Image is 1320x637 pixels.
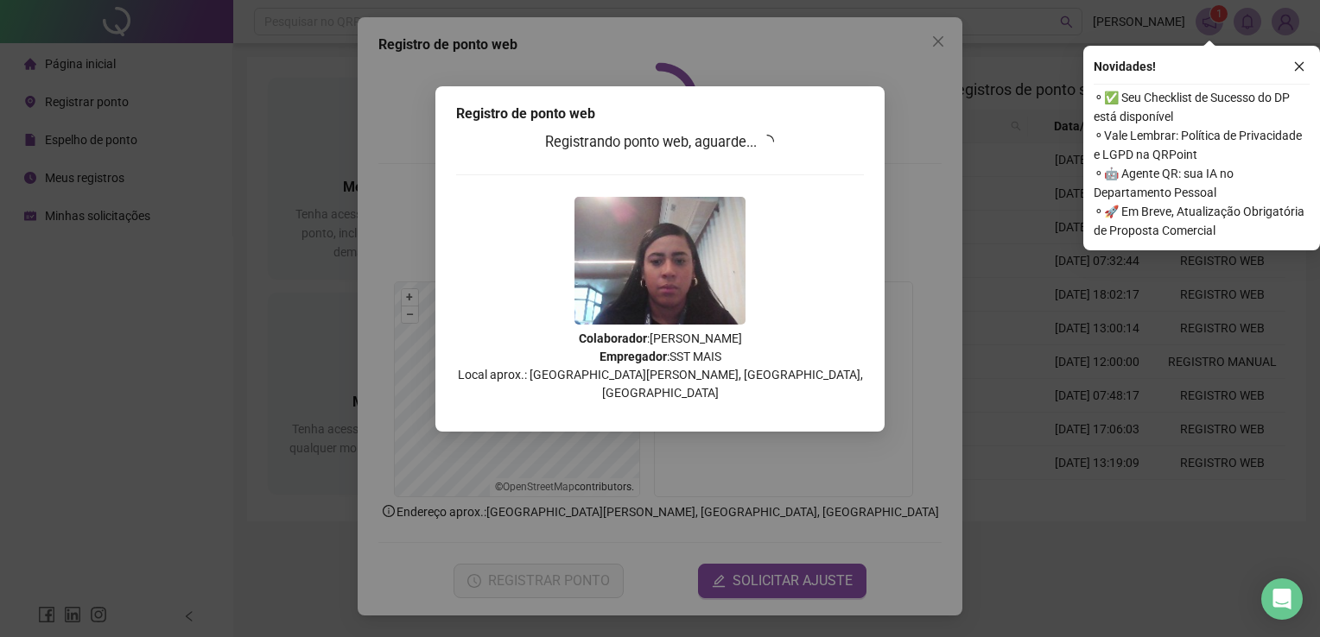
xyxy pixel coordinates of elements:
[456,131,864,154] h3: Registrando ponto web, aguarde...
[1094,202,1310,240] span: ⚬ 🚀 Em Breve, Atualização Obrigatória de Proposta Comercial
[456,330,864,402] p: : [PERSON_NAME] : SST MAIS Local aprox.: [GEOGRAPHIC_DATA][PERSON_NAME], [GEOGRAPHIC_DATA], [GEOG...
[574,197,746,325] img: 9k=
[600,350,667,363] strong: Empregador
[759,134,775,149] span: loading
[1094,164,1310,202] span: ⚬ 🤖 Agente QR: sua IA no Departamento Pessoal
[1261,578,1303,620] div: Open Intercom Messenger
[1293,60,1305,73] span: close
[1094,88,1310,126] span: ⚬ ✅ Seu Checklist de Sucesso do DP está disponível
[579,331,647,345] strong: Colaborador
[1094,57,1156,76] span: Novidades !
[456,104,864,124] div: Registro de ponto web
[1094,126,1310,164] span: ⚬ Vale Lembrar: Política de Privacidade e LGPD na QRPoint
